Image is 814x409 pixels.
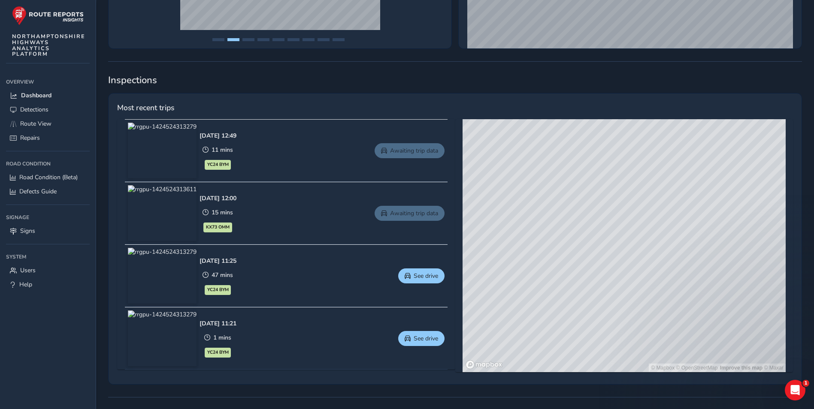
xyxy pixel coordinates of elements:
[19,280,32,289] span: Help
[19,173,78,181] span: Road Condition (Beta)
[6,263,90,277] a: Users
[6,211,90,224] div: Signage
[200,194,236,202] div: [DATE] 12:00
[128,248,197,304] img: rrgpu-1424524313279
[6,277,90,292] a: Help
[6,250,90,263] div: System
[287,38,300,41] button: Page 6
[20,266,36,274] span: Users
[257,38,269,41] button: Page 4
[19,187,57,195] span: Defects Guide
[375,143,445,158] a: Awaiting trip data
[227,38,239,41] button: Page 2
[398,268,445,283] button: See drive
[6,224,90,238] a: Signs
[398,331,445,346] button: See drive
[200,257,236,265] div: [DATE] 11:25
[6,88,90,102] a: Dashboard
[6,117,90,131] a: Route View
[21,91,51,99] span: Dashboard
[207,349,229,356] span: YC24 BYM
[200,132,236,140] div: [DATE] 12:49
[212,146,233,154] span: 11 mins
[20,105,48,114] span: Detections
[213,334,231,342] span: 1 mins
[12,33,85,57] span: NORTHAMPTONSHIRE HIGHWAYS ANALYTICS PLATFORM
[108,74,802,87] span: Inspections
[128,310,197,366] img: rrgpu-1424524313279
[212,208,233,217] span: 15 mins
[375,206,445,221] a: Awaiting trip data
[207,161,229,168] span: YC24 BYM
[200,319,236,328] div: [DATE] 11:21
[303,38,315,41] button: Page 7
[206,224,230,231] span: KX73 OMM
[12,6,84,25] img: rr logo
[242,38,254,41] button: Page 3
[6,157,90,170] div: Road Condition
[6,102,90,117] a: Detections
[212,271,233,279] span: 47 mins
[6,131,90,145] a: Repairs
[785,380,805,400] iframe: Intercom live chat
[20,134,40,142] span: Repairs
[128,185,197,241] img: rrgpu-1424524313611
[318,38,330,41] button: Page 8
[6,75,90,88] div: Overview
[333,38,345,41] button: Page 9
[6,184,90,198] a: Defects Guide
[6,170,90,184] a: Road Condition (Beta)
[207,286,229,293] span: YC24 BYM
[20,227,35,235] span: Signs
[20,120,51,128] span: Route View
[117,102,174,113] span: Most recent trips
[128,123,197,178] img: rrgpu-1424524313279
[414,334,438,343] span: See drive
[212,38,224,41] button: Page 1
[272,38,284,41] button: Page 5
[802,380,809,387] span: 1
[414,272,438,280] span: See drive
